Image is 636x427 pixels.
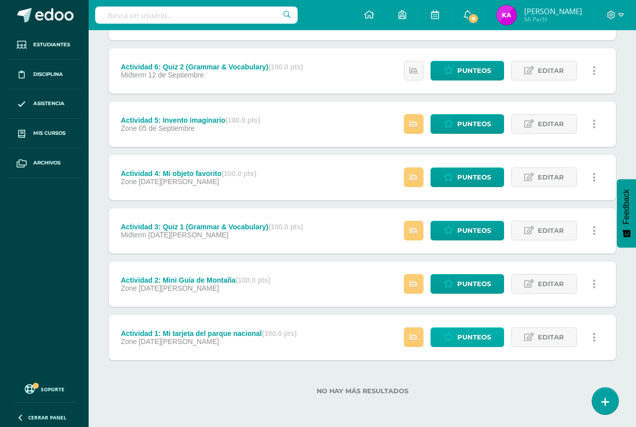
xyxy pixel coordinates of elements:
[431,274,504,294] a: Punteos
[95,7,298,24] input: Busca un usuario...
[236,276,270,284] strong: (100.0 pts)
[139,284,219,292] span: [DATE][PERSON_NAME]
[121,63,303,71] div: Actividad 6: Quiz 2 (Grammar & Vocabulary)
[33,129,65,137] span: Mis cursos
[497,5,517,25] img: 31c390eaf4682de010f6555167b6f8b5.png
[121,284,137,292] span: Zone
[121,71,147,79] span: Midterm
[121,223,303,231] div: Actividad 3: Quiz 1 (Grammar & Vocabulary)
[622,189,631,224] span: Feedback
[121,124,137,132] span: Zone
[457,61,491,80] span: Punteos
[524,6,582,16] span: [PERSON_NAME]
[121,231,147,239] span: Midterm
[121,169,256,178] div: Actividad 4: Mi objeto favorito
[538,115,564,133] span: Editar
[41,386,64,393] span: Soporte
[268,63,303,71] strong: (100.0 pts)
[457,275,491,293] span: Punteos
[148,231,228,239] span: [DATE][PERSON_NAME]
[8,119,81,148] a: Mis cursos
[33,41,70,49] span: Estudiantes
[139,124,195,132] span: 05 de Septiembre
[121,276,270,284] div: Actividad 2: Mini Guía de Montaña
[538,275,564,293] span: Editar
[457,221,491,240] span: Punteos
[12,382,77,395] a: Soporte
[457,115,491,133] span: Punteos
[8,60,81,90] a: Disciplina
[431,327,504,347] a: Punteos
[121,116,260,124] div: Actividad 5: Invento imaginario
[524,15,582,24] span: Mi Perfil
[139,178,219,186] span: [DATE][PERSON_NAME]
[226,116,260,124] strong: (100.0 pts)
[431,114,504,134] a: Punteos
[538,61,564,80] span: Editar
[121,178,137,186] span: Zone
[121,337,137,346] span: Zone
[457,168,491,187] span: Punteos
[538,168,564,187] span: Editar
[538,328,564,347] span: Editar
[33,70,63,78] span: Disciplina
[139,337,219,346] span: [DATE][PERSON_NAME]
[8,30,81,60] a: Estudiantes
[148,71,204,79] span: 12 de Septiembre
[431,167,504,187] a: Punteos
[28,414,66,421] span: Cerrar panel
[538,221,564,240] span: Editar
[268,223,303,231] strong: (100.0 pts)
[457,328,491,347] span: Punteos
[121,329,297,337] div: Actividad 1: Mi tarjeta del parque nacional
[431,221,504,240] a: Punteos
[8,148,81,178] a: Archivos
[109,387,616,395] label: No hay más resultados
[33,100,64,108] span: Asistencia
[8,90,81,119] a: Asistencia
[262,329,297,337] strong: (100.0 pts)
[468,13,479,24] span: 8
[33,159,60,167] span: Archivos
[431,61,504,80] a: Punteos
[617,179,636,247] button: Feedback - Mostrar encuesta
[222,169,256,178] strong: (100.0 pts)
